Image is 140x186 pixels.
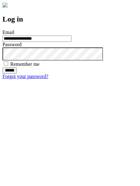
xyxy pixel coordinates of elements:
h2: Log in [2,15,138,23]
a: Forgot your password? [2,74,48,79]
label: Email [2,30,14,35]
label: Remember me [10,61,40,67]
label: Password [2,42,21,47]
img: logo-4e3dc11c47720685a147b03b5a06dd966a58ff35d612b21f08c02c0306f2b779.png [2,2,7,7]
